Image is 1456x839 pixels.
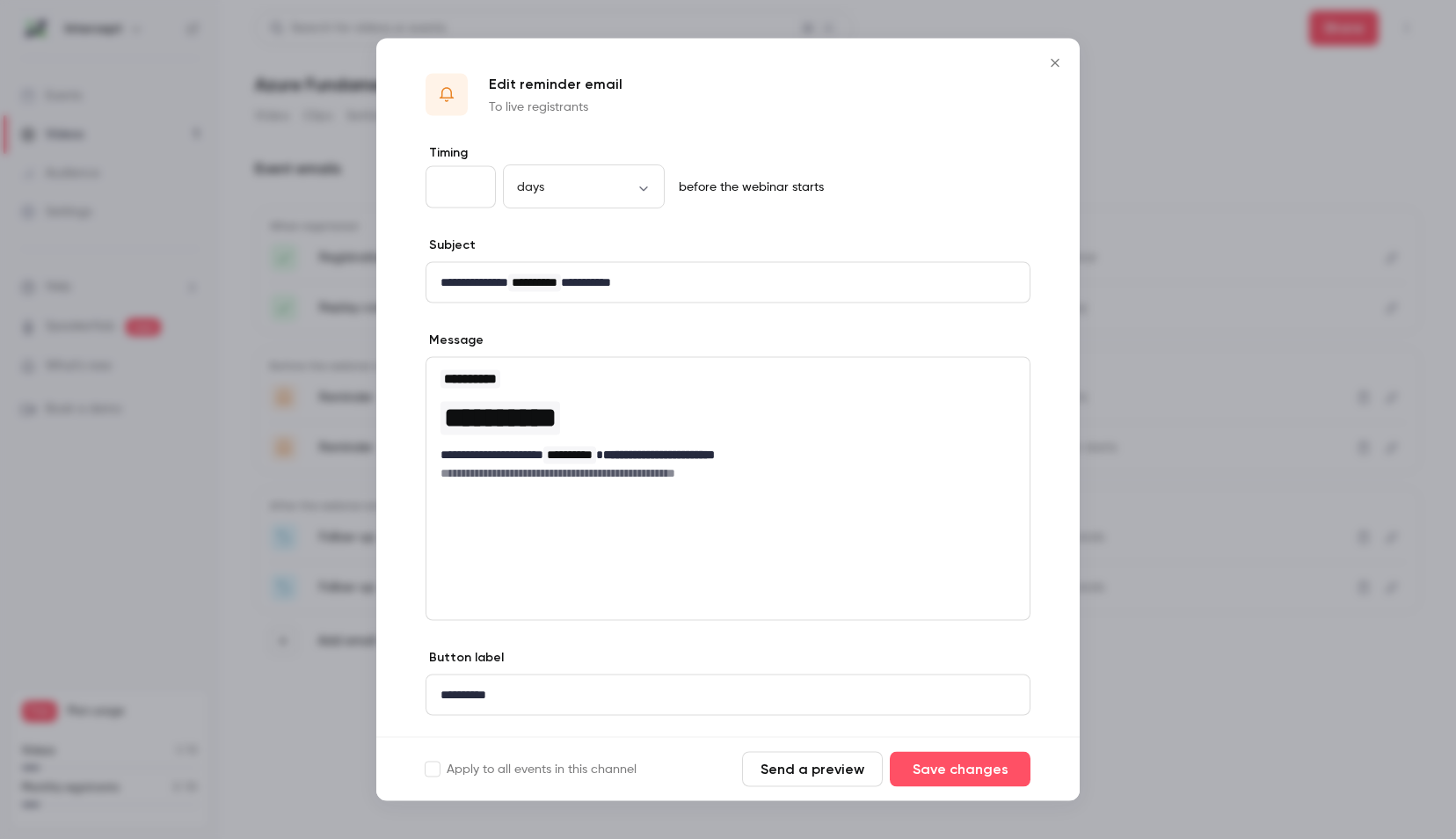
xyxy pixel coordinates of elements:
[426,761,637,778] label: Apply to all events in this channel
[426,358,1030,492] div: editor
[426,675,1030,715] div: editor
[503,178,665,195] div: days
[489,98,622,116] p: To live registrants
[890,752,1030,787] button: Save changes
[672,179,824,196] p: before the webinar starts
[426,332,484,349] label: Message
[426,237,476,254] label: Subject
[426,144,1030,162] label: Timing
[742,752,883,787] button: Send a preview
[426,649,504,667] label: Button label
[426,263,1030,303] div: editor
[1037,46,1073,81] button: Close
[489,74,622,95] p: Edit reminder email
